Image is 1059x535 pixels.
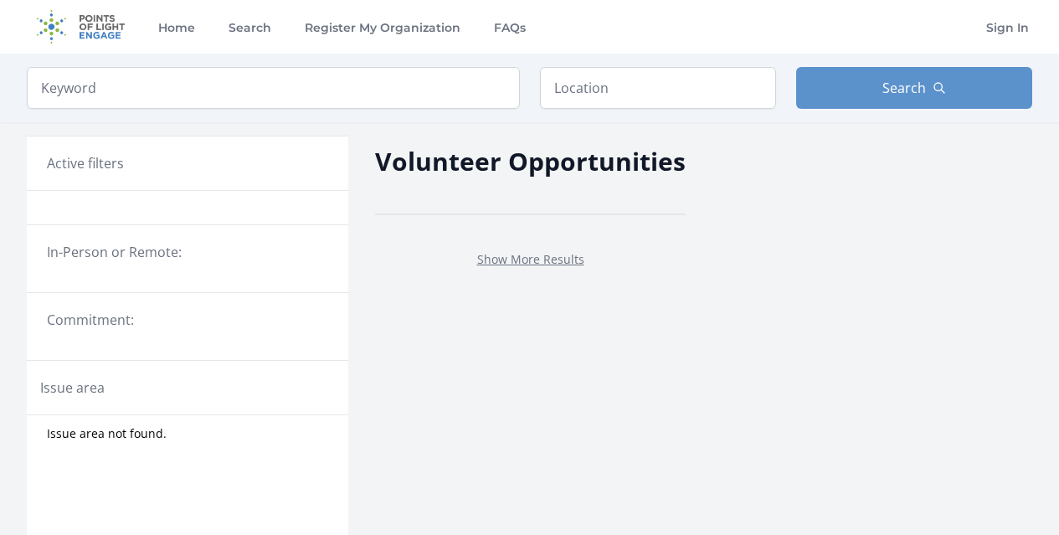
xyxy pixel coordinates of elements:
button: Search [796,67,1032,109]
h3: Active filters [47,153,124,173]
input: Location [540,67,776,109]
h2: Volunteer Opportunities [375,142,686,180]
span: Search [882,78,926,98]
input: Keyword [27,67,520,109]
span: Issue area not found. [47,425,167,442]
legend: Issue area [40,378,105,398]
legend: In-Person or Remote: [47,242,328,262]
legend: Commitment: [47,310,328,330]
a: Show More Results [477,251,584,267]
